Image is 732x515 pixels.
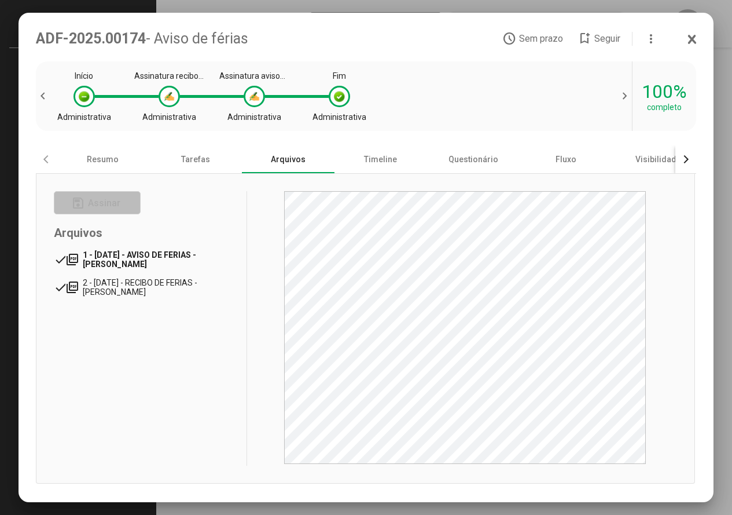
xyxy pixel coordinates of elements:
mat-icon: done [54,280,65,294]
div: Início [75,71,93,81]
button: Assinar [54,191,141,214]
div: Resumo [57,145,149,173]
div: Administrativa [312,112,366,122]
span: Assinar [88,198,120,209]
span: Seguir [594,33,620,44]
div: Assinatura aviso de férias [219,71,289,81]
mat-icon: bookmark_add [577,32,591,46]
div: Administrativa [227,112,281,122]
mat-icon: picture_as_pdf [65,253,83,266]
mat-icon: done [54,253,65,266]
span: Sem prazo [519,33,563,44]
div: completo [647,103,682,112]
mat-icon: picture_as_pdf [65,280,83,294]
span: 1 - [DATE] - AVISO DE FERIAS - [PERSON_NAME] [83,250,196,269]
div: Tarefas [149,145,242,173]
span: chevron_left [36,89,53,103]
span: Arquivos [54,226,102,240]
div: 100% [642,81,687,103]
span: 2 - [DATE] - RECIBO DE FERIAS - [PERSON_NAME] [83,278,197,297]
mat-icon: save [71,196,85,210]
span: - Aviso de férias [146,30,248,47]
div: Visibilidade [612,145,705,173]
div: Timeline [334,145,427,173]
div: Administrativa [57,112,111,122]
div: Assinatura recibo de férias [134,71,204,81]
div: Questionário [427,145,520,173]
div: ADF-2025.00174 [36,30,503,47]
div: Fim [333,71,346,81]
div: Fluxo [520,145,612,173]
mat-icon: more_vert [644,32,658,46]
div: Arquivos [242,145,334,173]
mat-icon: access_time [502,32,516,46]
span: chevron_right [615,89,632,103]
div: Administrativa [142,112,196,122]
